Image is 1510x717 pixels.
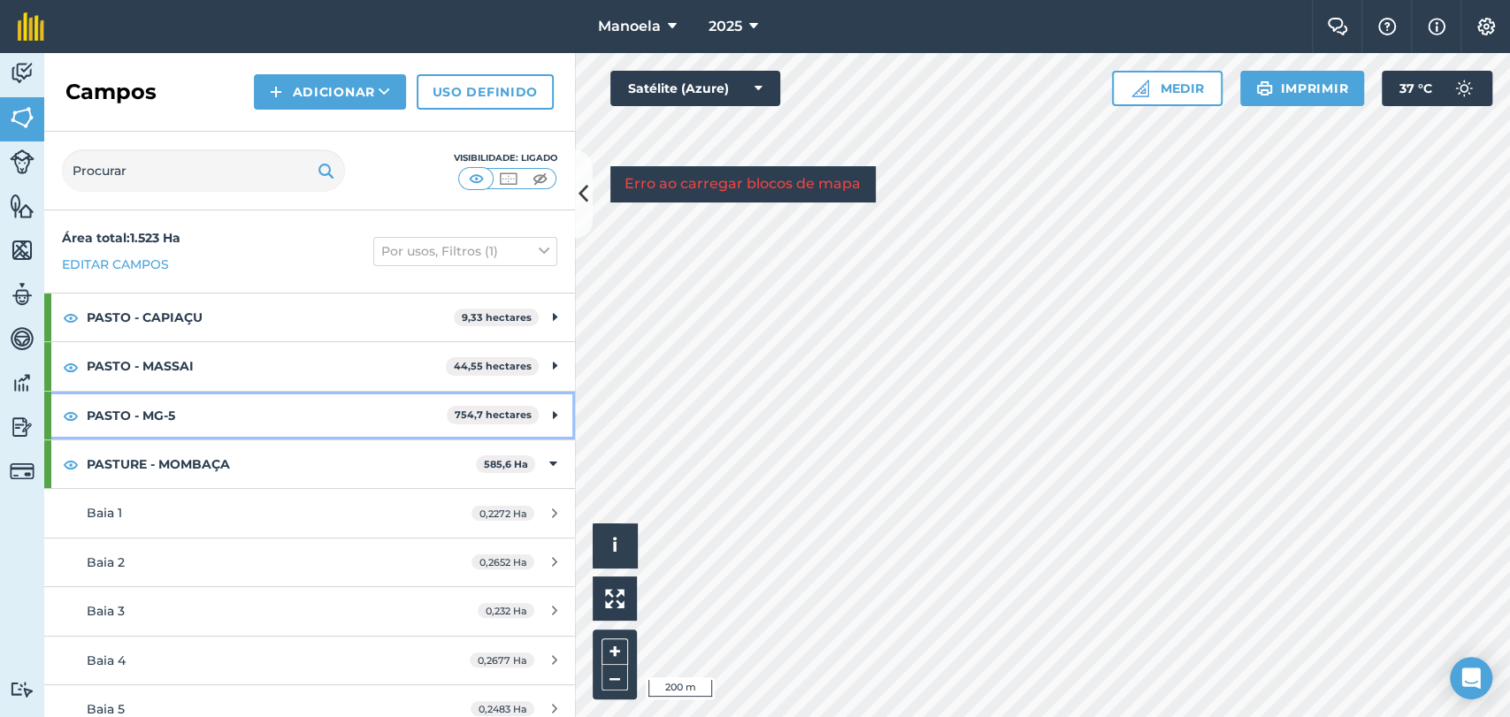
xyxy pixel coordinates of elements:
[1376,18,1398,35] img: Um ícone de ponto de interrogação
[1423,80,1432,96] font: C
[1382,71,1492,106] button: 37 °C
[163,230,180,246] font: Ha
[471,506,534,521] span: 0,2272 Ha
[433,84,538,100] font: Uso definido
[254,74,406,110] button: Adicionar
[598,18,661,34] font: Manoela
[87,309,203,325] font: PASTO - CAPIAÇU
[471,701,534,716] span: 0,2483 Ha
[10,370,34,396] img: svg+xml;base64,PD94bWwgdmVyc2lvbj0iMS4wIiBlbmNvZGluZz0idXRmLTgiPz4KPCEtLSBHZW5lcmF0b3I6IEFkb2JlIE...
[497,170,519,187] img: svg+xml;base64,PHN2ZyB4bWxucz0iaHR0cDovL3d3dy53My5vcmcvMjAwMC9zdmciIHdpZHRoPSI1MCIgaGVpZ2h0PSI0MC...
[63,307,79,328] img: svg+xml;base64,PHN2ZyB4bWxucz0iaHR0cDovL3d3dy53My5vcmcvMjAwMC9zdmciIHdpZHRoPSIxOCIgaGVpZ2h0PSIyNC...
[1450,657,1492,699] div: Abra o Intercom Messenger
[454,152,557,164] font: Visibilidade: Ligado
[10,459,34,484] img: svg+xml;base64,PD94bWwgdmVyc2lvbj0iMS4wIiBlbmNvZGluZz0idXRmLTgiPz4KPCEtLSBHZW5lcmF0b3I6IEFkb2JlIE...
[87,440,476,488] strong: PASTURE - MOMBAÇA
[65,79,157,104] font: Campos
[1131,80,1149,97] img: Ícone de régua
[62,256,169,272] font: Editar campos
[270,81,282,103] img: svg+xml;base64,PHN2ZyB4bWxucz0iaHR0cDovL3d3dy53My5vcmcvMjAwMC9zdmciIHdpZHRoPSIxNCIgaGVpZ2h0PSIyNC...
[454,360,483,372] font: 44,55
[44,637,575,684] a: Baia 40,2677 Ha
[478,603,534,618] span: 0,232 Ha
[381,243,498,259] font: Por usos, Filtros (1)
[10,193,34,219] img: svg+xml;base64,PHN2ZyB4bWxucz0iaHR0cDovL3d3dy53My5vcmcvMjAwMC9zdmciIHdpZHRoPSI1NiIgaGVpZ2h0PSI2MC...
[62,255,169,274] a: Editar campos
[10,281,34,308] img: svg+xml;base64,PD94bWwgdmVyc2lvbj0iMS4wIiBlbmNvZGluZz0idXRmLTgiPz4KPCEtLSBHZW5lcmF0b3I6IEFkb2JlIE...
[471,554,534,569] span: 0,2652 Ha
[62,230,126,246] font: Área total
[18,12,44,41] img: Logotipo fieldmargin
[1280,80,1348,96] font: Imprimir
[44,392,575,439] div: PASTO - MG-5754,7 hectares
[610,71,780,106] button: Satélite (Azure)
[87,554,125,570] span: Baia 2
[63,454,79,475] img: svg+xml;base64,PHN2ZyB4bWxucz0iaHR0cDovL3d3dy53My5vcmcvMjAwMC9zdmciIHdpZHRoPSIxOCIgaGVpZ2h0PSIyNC...
[625,175,861,192] font: Erro ao carregar blocos de mapa
[1240,71,1364,106] button: Imprimir
[484,458,528,470] strong: 585,6 Ha
[87,505,122,521] span: Baia 1
[87,358,194,374] font: PASTO - MASSAI
[1112,71,1223,106] button: Medir
[63,405,79,426] img: svg+xml;base64,PHN2ZyB4bWxucz0iaHR0cDovL3d3dy53My5vcmcvMjAwMC9zdmciIHdpZHRoPSIxOCIgaGVpZ2h0PSIyNC...
[44,294,575,341] div: PASTO - CAPIAÇU9,33 hectares
[318,160,334,181] img: svg+xml;base64,PHN2ZyB4bWxucz0iaHR0cDovL3d3dy53My5vcmcvMjAwMC9zdmciIHdpZHRoPSIxOSIgaGVpZ2h0PSIyNC...
[87,603,125,619] span: Baia 3
[486,311,532,324] font: hectares
[628,80,729,96] font: Satélite (Azure)
[87,701,125,717] span: Baia 5
[293,84,375,100] font: Adicionar
[63,356,79,378] img: svg+xml;base64,PHN2ZyB4bWxucz0iaHR0cDovL3d3dy53My5vcmcvMjAwMC9zdmciIHdpZHRoPSIxOCIgaGVpZ2h0PSIyNC...
[10,149,34,174] img: svg+xml;base64,PD94bWwgdmVyc2lvbj0iMS4wIiBlbmNvZGluZz0idXRmLTgiPz4KPCEtLSBHZW5lcmF0b3I6IEFkb2JlIE...
[612,534,617,556] span: i
[44,538,575,586] a: Baia 20,2652 Ha
[1399,80,1414,96] font: 37
[1418,80,1423,96] font: °
[130,230,159,246] font: 1.523
[62,149,345,192] input: Procurar
[44,342,575,390] div: PASTO - MASSAI44,55 hectares
[1256,78,1273,99] img: svg+xml;base64,PHN2ZyB4bWxucz0iaHR0cDovL3d3dy53My5vcmcvMjAwMC9zdmciIHdpZHRoPSIxOSIgaGVpZ2h0PSIyNC...
[1327,18,1348,35] img: Dois balões de fala sobrepostos ao balão da esquerda na frente
[709,18,742,34] font: 2025
[462,311,483,324] font: 9,33
[1428,16,1445,37] img: svg+xml;base64,PHN2ZyB4bWxucz0iaHR0cDovL3d3dy53My5vcmcvMjAwMC9zdmciIHdpZHRoPSIxNyIgaGVpZ2h0PSIxNy...
[593,523,637,568] button: i
[10,681,34,698] img: svg+xml;base64,PD94bWwgdmVyc2lvbj0iMS4wIiBlbmNvZGluZz0idXRmLTgiPz4KPCEtLSBHZW5lcmF0b3I6IEFkb2JlIE...
[470,652,534,667] span: 0,2677 Ha
[126,230,130,246] font: :
[417,74,554,110] a: Uso definido
[486,360,532,372] font: hectares
[529,170,551,187] img: svg+xml;base64,PHN2ZyB4bWxucz0iaHR0cDovL3d3dy53My5vcmcvMjAwMC9zdmciIHdpZHRoPSI1MCIgaGVpZ2h0PSI0MC...
[455,408,483,421] font: 754,7
[44,440,575,488] div: PASTURE - MOMBAÇA585,6 Ha
[373,237,557,265] button: Por usos, Filtros (1)
[87,408,175,423] font: PASTO - MG-5
[87,652,126,668] span: Baia 4
[10,414,34,440] img: svg+xml;base64,PD94bWwgdmVyc2lvbj0iMS4wIiBlbmNvZGluZz0idXRmLTgiPz4KPCEtLSBHZW5lcmF0b3I6IEFkb2JlIE...
[44,587,575,635] a: Baia 30,232 Ha
[10,325,34,352] img: svg+xml;base64,PD94bWwgdmVyc2lvbj0iMS4wIiBlbmNvZGluZz0idXRmLTgiPz4KPCEtLSBHZW5lcmF0b3I6IEFkb2JlIE...
[10,104,34,131] img: svg+xml;base64,PHN2ZyB4bWxucz0iaHR0cDovL3d3dy53My5vcmcvMjAwMC9zdmciIHdpZHRoPSI1NiIgaGVpZ2h0PSI2MC...
[10,60,34,87] img: svg+xml;base64,PD94bWwgdmVyc2lvbj0iMS4wIiBlbmNvZGluZz0idXRmLTgiPz4KPCEtLSBHZW5lcmF0b3I6IEFkb2JlIE...
[1476,18,1497,35] img: Um ícone de engrenagem
[10,237,34,263] img: svg+xml;base64,PHN2ZyB4bWxucz0iaHR0cDovL3d3dy53My5vcmcvMjAwMC9zdmciIHdpZHRoPSI1NiIgaGVpZ2h0PSI2MC...
[486,408,532,421] font: hectares
[1160,80,1203,96] font: Medir
[605,589,625,608] img: Quatro setas, uma apontando para o canto superior esquerdo, uma para o canto superior direito, um...
[602,638,628,665] button: +
[465,170,487,187] img: svg+xml;base64,PHN2ZyB4bWxucz0iaHR0cDovL3d3dy53My5vcmcvMjAwMC9zdmciIHdpZHRoPSI1MCIgaGVpZ2h0PSI0MC...
[1446,71,1482,106] img: svg+xml;base64,PD94bWwgdmVyc2lvbj0iMS4wIiBlbmNvZGluZz0idXRmLTgiPz4KPCEtLSBHZW5lcmF0b3I6IEFkb2JlIE...
[602,665,628,690] button: –
[44,489,575,537] a: Baia 10,2272 Ha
